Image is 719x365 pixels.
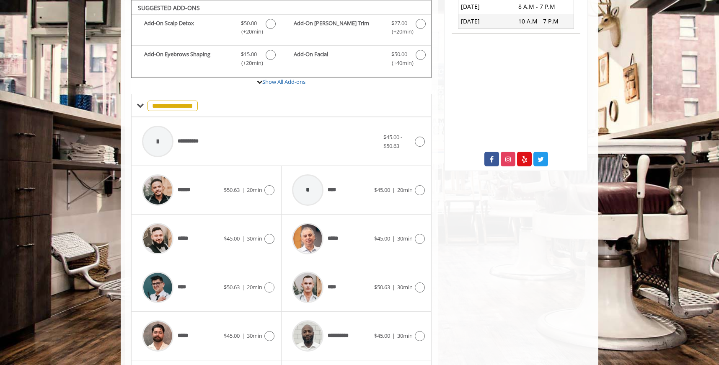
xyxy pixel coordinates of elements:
[397,332,413,339] span: 30min
[247,235,262,242] span: 30min
[224,283,240,291] span: $50.63
[241,50,257,59] span: $15.00
[242,235,245,242] span: |
[144,50,233,67] b: Add-On Eyebrows Shaping
[392,332,395,339] span: |
[516,14,574,28] td: 10 A.M - 7 P.M
[387,27,411,36] span: (+20min )
[237,59,261,67] span: (+20min )
[242,283,245,291] span: |
[285,19,427,39] label: Add-On Beard Trim
[247,186,262,194] span: 20min
[391,19,407,28] span: $27.00
[285,50,427,70] label: Add-On Facial
[247,332,262,339] span: 30min
[247,283,262,291] span: 20min
[262,78,305,85] a: Show All Add-ons
[138,4,200,12] b: SUGGESTED ADD-ONS
[392,283,395,291] span: |
[374,235,390,242] span: $45.00
[374,283,390,291] span: $50.63
[374,186,390,194] span: $45.00
[397,186,413,194] span: 20min
[387,59,411,67] span: (+40min )
[242,186,245,194] span: |
[136,50,277,70] label: Add-On Eyebrows Shaping
[224,332,240,339] span: $45.00
[144,19,233,36] b: Add-On Scalp Detox
[391,50,407,59] span: $50.00
[392,186,395,194] span: |
[294,19,383,36] b: Add-On [PERSON_NAME] Trim
[458,14,516,28] td: [DATE]
[397,235,413,242] span: 30min
[397,283,413,291] span: 30min
[224,186,240,194] span: $50.63
[224,235,240,242] span: $45.00
[242,332,245,339] span: |
[136,19,277,39] label: Add-On Scalp Detox
[294,50,383,67] b: Add-On Facial
[374,332,390,339] span: $45.00
[392,235,395,242] span: |
[241,19,257,28] span: $50.00
[383,133,402,150] span: $45.00 - $50.63
[237,27,261,36] span: (+20min )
